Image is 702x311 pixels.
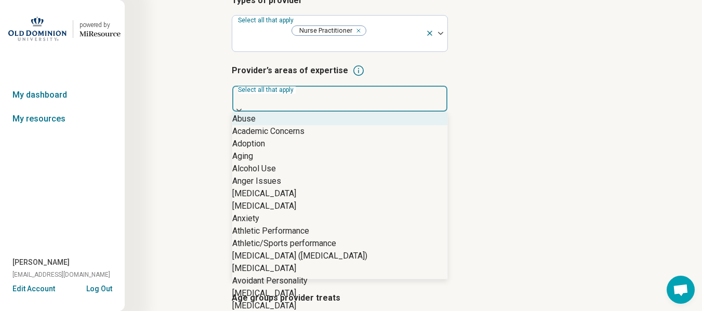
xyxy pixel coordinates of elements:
div: Open chat [667,276,695,304]
img: Old Dominion University [8,17,67,42]
div: powered by [80,20,121,30]
div: Academic Concerns [232,125,304,138]
div: [MEDICAL_DATA] [232,287,296,300]
div: Athletic/Sports performance [232,237,336,250]
h3: Provider’s areas of expertise [232,64,595,77]
div: Abuse [232,113,256,125]
span: Nurse Practitioner [292,26,355,36]
div: [MEDICAL_DATA] [232,262,296,275]
label: Select all that apply [238,17,296,24]
div: [MEDICAL_DATA] [232,200,296,212]
div: [MEDICAL_DATA] [232,187,296,200]
button: Edit Account [12,283,55,294]
div: Aging [232,150,253,163]
div: Anxiety [232,212,259,225]
span: [PERSON_NAME] [12,257,70,268]
div: [MEDICAL_DATA] ([MEDICAL_DATA]) [232,250,367,262]
a: Old Dominion Universitypowered by [4,17,121,42]
div: Anger Issues [232,175,281,187]
h3: Age groups provider treats [232,292,595,304]
div: Adoption [232,138,265,150]
span: [EMAIL_ADDRESS][DOMAIN_NAME] [12,270,110,279]
button: Log Out [86,283,112,292]
div: Avoidant Personality [232,275,308,287]
div: Athletic Performance [232,225,309,237]
label: Select all that apply [238,86,296,93]
div: Alcohol Use [232,163,276,175]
